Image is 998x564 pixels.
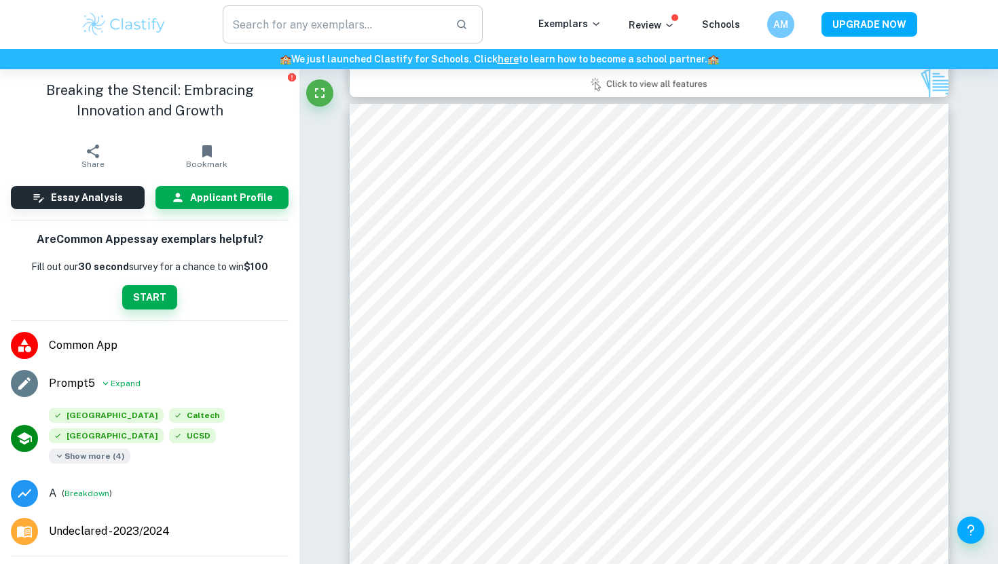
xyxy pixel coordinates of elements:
span: Share [81,159,105,169]
h6: We just launched Clastify for Schools. Click to learn how to become a school partner. [3,52,995,67]
p: Grade [49,485,56,502]
button: Bookmark [150,137,264,175]
button: Report issue [287,72,297,82]
a: here [498,54,519,64]
span: [GEOGRAPHIC_DATA] [49,408,164,423]
span: [GEOGRAPHIC_DATA] [49,428,164,443]
input: Search for any exemplars... [223,5,445,43]
span: Prompt 5 [49,375,95,392]
span: Expand [111,377,141,390]
span: Bookmark [186,159,227,169]
h6: Applicant Profile [190,190,273,205]
button: Expand [100,375,141,392]
span: ( ) [62,487,112,500]
h1: Breaking the Stencil: Embracing Innovation and Growth [11,80,289,121]
button: Breakdown [64,487,109,500]
button: START [122,285,177,309]
button: Essay Analysis [11,186,145,209]
b: 30 second [78,261,129,272]
p: Fill out our survey for a chance to win [31,259,268,274]
span: 🏫 [280,54,291,64]
button: Share [36,137,150,175]
span: Caltech [169,408,225,423]
div: Accepted: California Institute of Technology [169,408,225,428]
button: Fullscreen [306,79,333,107]
button: Applicant Profile [155,186,289,209]
a: Schools [702,19,740,30]
span: 🏫 [707,54,719,64]
span: Common App [49,337,289,354]
p: Exemplars [538,16,602,31]
span: Show more ( 4 ) [49,449,130,464]
h6: Are Common App essay exemplars helpful? [37,231,263,248]
img: Clastify logo [81,11,167,38]
h6: AM [773,17,789,32]
div: Accepted: University of California, San Diego [169,428,216,449]
span: UCSD [169,428,216,443]
p: Review [629,18,675,33]
button: AM [767,11,794,38]
a: Prompt5 [49,375,95,392]
span: Undeclared - 2023/2024 [49,523,170,540]
strong: $100 [244,261,268,272]
h6: Essay Analysis [51,190,123,205]
button: UPGRADE NOW [821,12,917,37]
div: Accepted: University of California, Berkeley [49,408,164,428]
a: Major and Application Year [49,523,181,540]
div: Accepted: Princeton University [49,428,164,449]
button: Help and Feedback [957,516,984,544]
